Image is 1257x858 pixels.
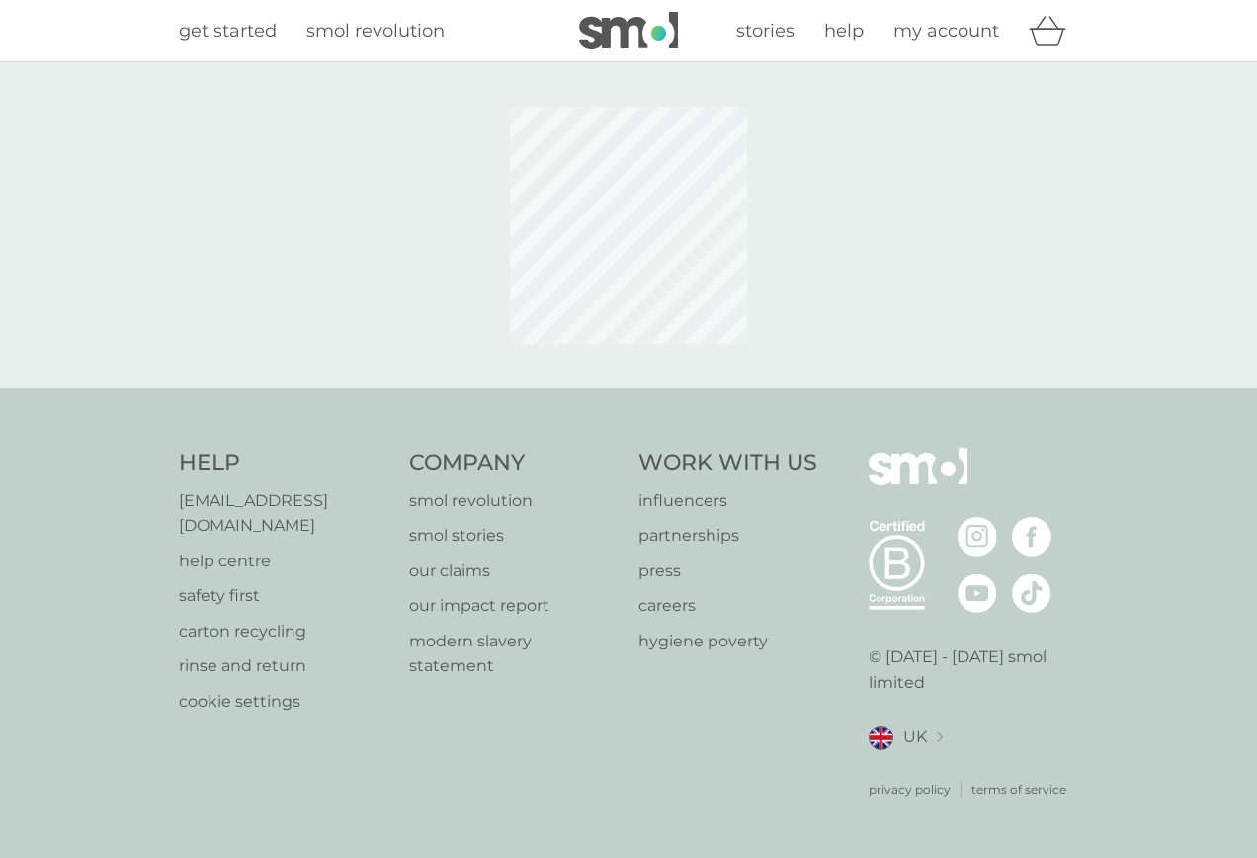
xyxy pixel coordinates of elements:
a: partnerships [638,523,817,549]
h4: Help [179,448,389,478]
a: smol revolution [409,488,620,514]
a: press [638,558,817,584]
a: influencers [638,488,817,514]
p: © [DATE] - [DATE] smol limited [869,644,1079,695]
a: cookie settings [179,689,389,715]
img: select a new location [937,732,943,743]
img: visit the smol Instagram page [958,517,997,557]
a: stories [736,17,795,45]
a: safety first [179,583,389,609]
a: modern slavery statement [409,629,620,679]
a: my account [893,17,999,45]
span: help [824,20,864,42]
a: our impact report [409,593,620,619]
img: smol [579,12,678,49]
div: basket [1029,11,1078,50]
a: privacy policy [869,780,951,799]
a: careers [638,593,817,619]
span: smol revolution [306,20,445,42]
a: help centre [179,549,389,574]
img: visit the smol Tiktok page [1012,573,1051,613]
a: carton recycling [179,619,389,644]
img: visit the smol Youtube page [958,573,997,613]
img: UK flag [869,726,893,750]
a: [EMAIL_ADDRESS][DOMAIN_NAME] [179,488,389,539]
a: smol stories [409,523,620,549]
a: hygiene poverty [638,629,817,654]
img: visit the smol Facebook page [1012,517,1051,557]
a: rinse and return [179,653,389,679]
span: get started [179,20,277,42]
span: my account [893,20,999,42]
h4: Company [409,448,620,478]
span: stories [736,20,795,42]
span: UK [903,725,927,750]
a: smol revolution [306,17,445,45]
a: help [824,17,864,45]
h4: Work With Us [638,448,817,478]
a: get started [179,17,277,45]
a: terms of service [971,780,1066,799]
img: smol [869,448,967,515]
a: our claims [409,558,620,584]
